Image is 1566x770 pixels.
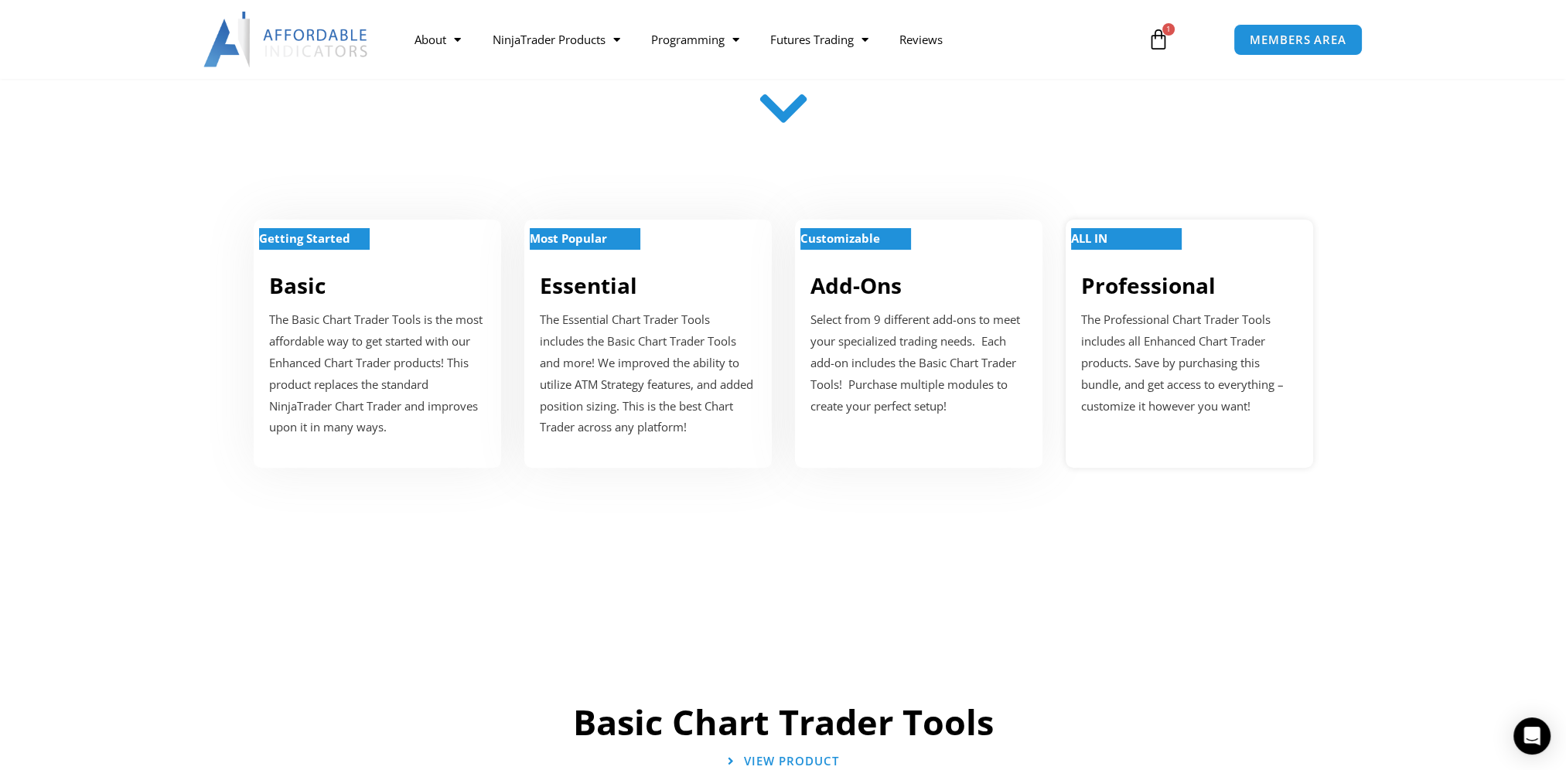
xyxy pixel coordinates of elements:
[399,22,1129,57] nav: Menu
[530,230,607,246] strong: Most Popular
[800,230,880,246] strong: Customizable
[540,309,756,438] p: The Essential Chart Trader Tools includes the Basic Chart Trader Tools and more! We improved the ...
[399,22,476,57] a: About
[269,309,486,438] p: The Basic Chart Trader Tools is the most affordable way to get started with our Enhanced Chart Tr...
[288,530,1278,638] iframe: Customer reviews powered by Trustpilot
[1071,230,1107,246] strong: ALL IN
[269,271,326,300] a: Basic
[744,755,839,767] span: View Product
[754,22,883,57] a: Futures Trading
[1250,34,1346,46] span: MEMBERS AREA
[1513,717,1551,755] div: Open Intercom Messenger
[1233,24,1363,56] a: MEMBERS AREA
[1081,271,1216,300] a: Professional
[635,22,754,57] a: Programming
[203,12,370,67] img: LogoAI | Affordable Indicators – NinjaTrader
[540,271,637,300] a: Essential
[476,22,635,57] a: NinjaTrader Products
[281,700,1286,745] h2: Basic Chart Trader Tools
[1081,309,1298,417] p: The Professional Chart Trader Tools includes all Enhanced Chart Trader products. Save by purchasi...
[883,22,957,57] a: Reviews
[259,230,350,246] strong: Getting Started
[1124,17,1192,62] a: 1
[810,309,1027,417] p: Select from 9 different add-ons to meet your specialized trading needs. Each add-on includes the ...
[1162,23,1175,36] span: 1
[810,271,902,300] a: Add-Ons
